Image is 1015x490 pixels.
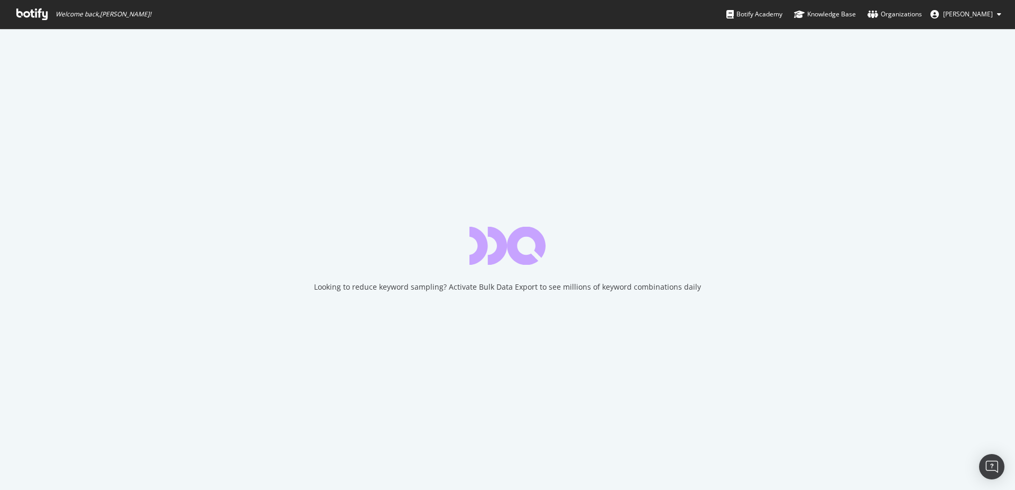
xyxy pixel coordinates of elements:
[979,454,1004,479] div: Open Intercom Messenger
[794,9,856,20] div: Knowledge Base
[868,9,922,20] div: Organizations
[922,6,1010,23] button: [PERSON_NAME]
[943,10,993,19] span: Ravindra Shirsale
[56,10,151,19] span: Welcome back, [PERSON_NAME] !
[469,227,546,265] div: animation
[314,282,701,292] div: Looking to reduce keyword sampling? Activate Bulk Data Export to see millions of keyword combinat...
[726,9,782,20] div: Botify Academy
